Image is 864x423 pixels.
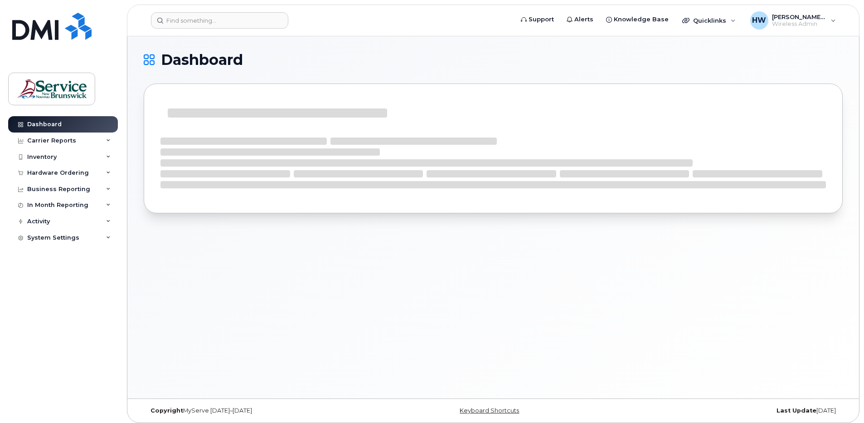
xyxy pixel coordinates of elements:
span: Dashboard [161,53,243,67]
div: MyServe [DATE]–[DATE] [144,407,377,414]
strong: Copyright [150,407,183,414]
a: Keyboard Shortcuts [460,407,519,414]
div: [DATE] [610,407,843,414]
strong: Last Update [777,407,816,414]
